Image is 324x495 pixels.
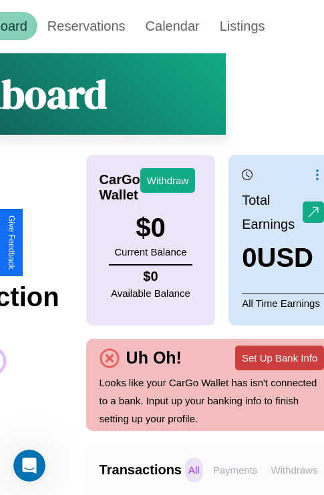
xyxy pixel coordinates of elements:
[120,348,188,368] h4: Uh Oh!
[114,213,186,243] h3: $ 0
[242,188,303,236] p: Total Earnings
[111,284,190,302] p: Available Balance
[100,462,182,478] h4: Transactions
[140,168,196,193] button: Withdraw
[267,458,321,482] p: Withdraws
[100,172,140,203] h4: CarGo Wallet
[210,12,275,40] a: Listings
[235,346,324,370] button: Set Up Bank Info
[242,294,324,312] p: All Time Earnings
[210,458,261,482] p: Payments
[185,458,203,482] p: All
[136,12,210,40] a: Calendar
[37,12,136,40] a: Reservations
[114,243,186,261] p: Current Balance
[13,450,45,482] iframe: Intercom live chat
[111,269,190,284] h4: $ 0
[242,243,324,273] h3: 0 USD
[7,215,16,270] div: Give Feedback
